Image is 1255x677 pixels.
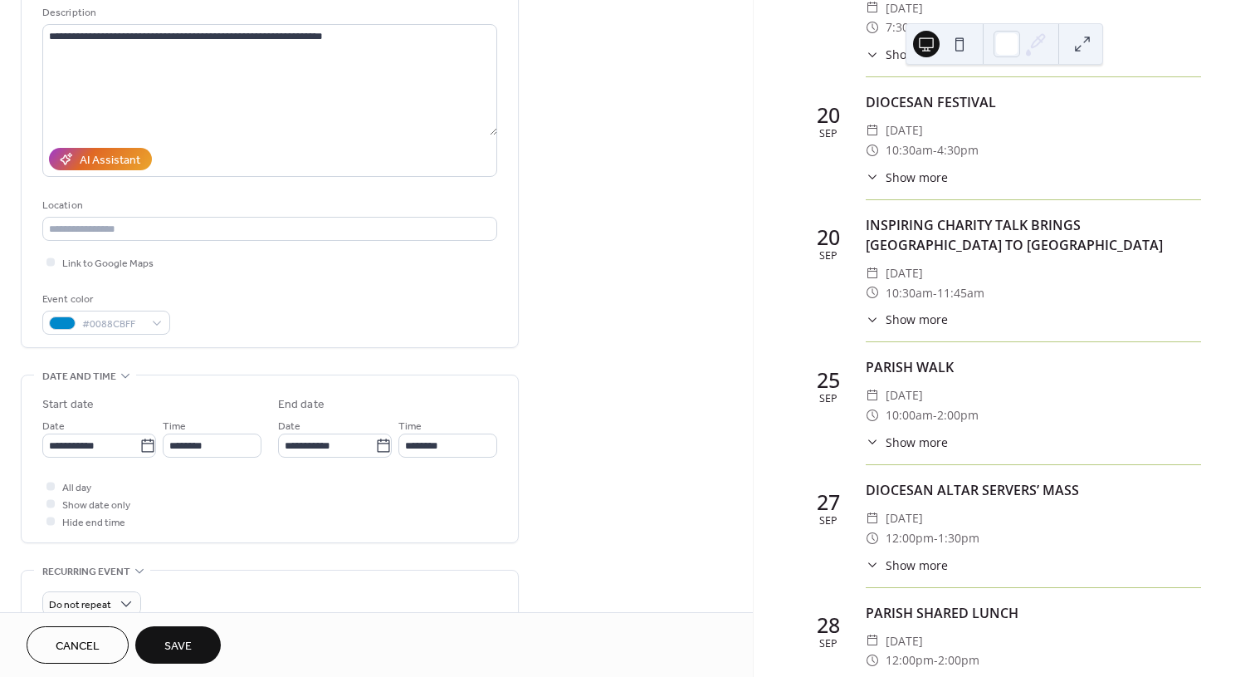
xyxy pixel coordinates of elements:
span: Show more [886,311,948,328]
div: Description [42,4,494,22]
button: Cancel [27,626,129,664]
span: - [934,528,938,548]
div: 27 [817,492,840,513]
span: Show more [886,557,948,574]
div: ​ [866,650,879,670]
span: 10:30am [886,283,933,303]
span: 10:00am [886,405,933,425]
span: - [927,17,931,37]
button: AI Assistant [49,148,152,170]
span: Time [163,418,186,435]
div: ​ [866,311,879,328]
span: - [933,140,937,160]
span: [DATE] [886,263,923,283]
span: Hide end time [62,514,125,532]
div: PARISH WALK [866,357,1201,377]
span: 1:30pm [938,528,979,548]
span: - [933,405,937,425]
div: 20 [817,105,840,125]
span: - [934,650,938,670]
div: Sep [819,251,837,262]
div: DIOCESAN FESTIVAL [866,92,1201,112]
span: Date [42,418,65,435]
span: #0088CBFF [82,316,144,333]
div: ​ [866,46,879,63]
div: ​ [866,169,879,186]
span: 2:00pm [938,650,979,670]
button: Save [135,626,221,664]
span: 7:30pm [886,17,927,37]
div: Sep [819,129,837,140]
span: Show more [886,169,948,186]
span: Show more [886,434,948,451]
div: DIOCESAN ALTAR SERVERS’ MASS [866,480,1201,500]
span: Show date only [62,497,130,514]
div: 20 [817,227,840,248]
span: Date [278,418,300,435]
div: ​ [866,508,879,528]
span: 12:00pm [886,650,934,670]
span: [DATE] [886,631,923,651]
button: ​Show more [866,557,948,574]
div: End date [278,396,325,414]
div: ​ [866,120,879,140]
div: 28 [817,615,840,635]
span: Date and time [42,368,116,385]
span: [DATE] [886,385,923,405]
button: ​Show more [866,434,948,451]
span: Do not repeat [49,596,111,615]
span: 8:00pm [931,17,973,37]
button: ​Show more [866,311,948,328]
div: INSPIRING CHARITY TALK BRINGS [GEOGRAPHIC_DATA] TO [GEOGRAPHIC_DATA] [866,215,1201,255]
span: Time [398,418,422,435]
div: Sep [819,639,837,650]
span: Link to Google Maps [62,255,154,272]
div: AI Assistant [80,152,140,169]
div: PARISH SHARED LUNCH [866,603,1201,623]
div: ​ [866,528,879,548]
div: ​ [866,385,879,405]
div: ​ [866,140,879,160]
span: Cancel [56,638,100,655]
button: ​Show more [866,46,948,63]
div: Sep [819,394,837,405]
span: - [933,283,937,303]
span: 12:00pm [886,528,934,548]
div: ​ [866,283,879,303]
div: Start date [42,396,94,414]
span: [DATE] [886,120,923,140]
span: Recurring event [42,563,130,581]
button: ​Show more [866,169,948,186]
span: Save [164,638,192,655]
div: ​ [866,17,879,37]
div: ​ [866,434,879,451]
div: ​ [866,263,879,283]
span: Show more [886,46,948,63]
div: 25 [817,370,840,390]
span: 2:00pm [937,405,979,425]
div: ​ [866,405,879,425]
span: 11:45am [937,283,984,303]
span: [DATE] [886,508,923,528]
div: ​ [866,631,879,651]
div: Sep [819,516,837,527]
div: Location [42,197,494,214]
span: 10:30am [886,140,933,160]
span: All day [62,479,91,497]
div: Event color [42,291,167,308]
div: ​ [866,557,879,574]
span: 4:30pm [937,140,979,160]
